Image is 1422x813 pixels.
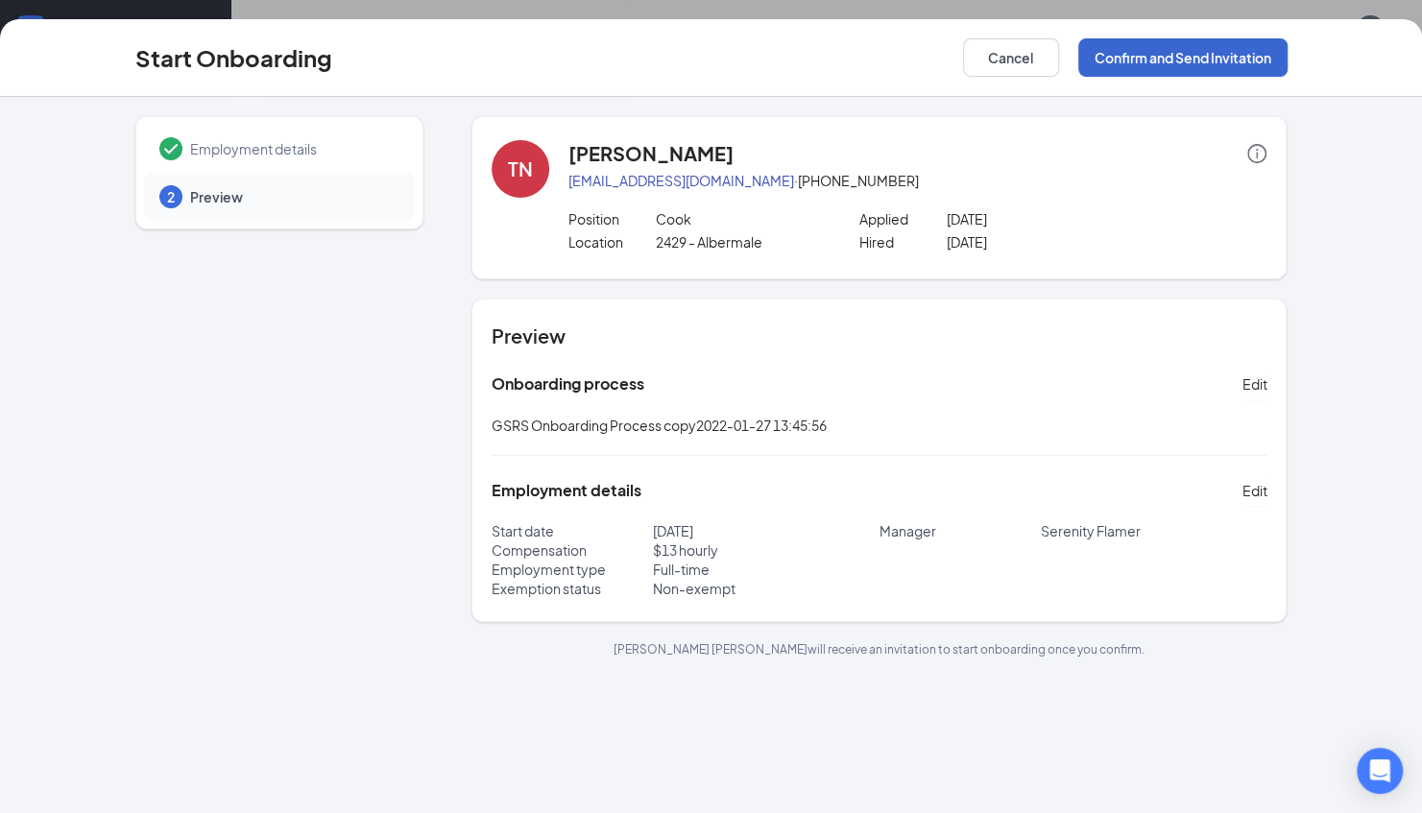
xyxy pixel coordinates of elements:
[655,209,830,228] p: Cook
[492,521,653,540] p: Start date
[568,232,656,251] p: Location
[135,41,332,74] h3: Start Onboarding
[653,521,880,540] p: [DATE]
[508,155,533,182] div: TN
[1247,144,1266,163] span: info-circle
[190,139,396,158] span: Employment details
[879,521,1040,540] p: Manager
[568,172,794,189] a: [EMAIL_ADDRESS][DOMAIN_NAME]
[653,579,880,598] p: Non-exempt
[1241,374,1266,394] span: Edit
[859,232,947,251] p: Hired
[655,232,830,251] p: 2429 - Albermale
[1357,748,1403,794] div: Open Intercom Messenger
[963,38,1059,77] button: Cancel
[947,232,1121,251] p: [DATE]
[167,187,175,206] span: 2
[492,560,653,579] p: Employment type
[492,373,644,395] h5: Onboarding process
[1041,521,1267,540] p: Serenity Flamer
[492,540,653,560] p: Compensation
[492,480,641,501] h5: Employment details
[492,323,1267,349] h4: Preview
[859,209,947,228] p: Applied
[492,579,653,598] p: Exemption status
[1078,38,1288,77] button: Confirm and Send Invitation
[568,140,734,167] h4: [PERSON_NAME]
[1241,369,1266,399] button: Edit
[190,187,396,206] span: Preview
[568,171,1267,190] p: · [PHONE_NUMBER]
[159,137,182,160] svg: Checkmark
[492,417,827,434] span: GSRS Onboarding Process copy2022-01-27 13:45:56
[653,560,880,579] p: Full-time
[653,540,880,560] p: $ 13 hourly
[1241,481,1266,500] span: Edit
[471,641,1288,658] p: [PERSON_NAME] [PERSON_NAME] will receive an invitation to start onboarding once you confirm.
[947,209,1121,228] p: [DATE]
[568,209,656,228] p: Position
[1241,475,1266,506] button: Edit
